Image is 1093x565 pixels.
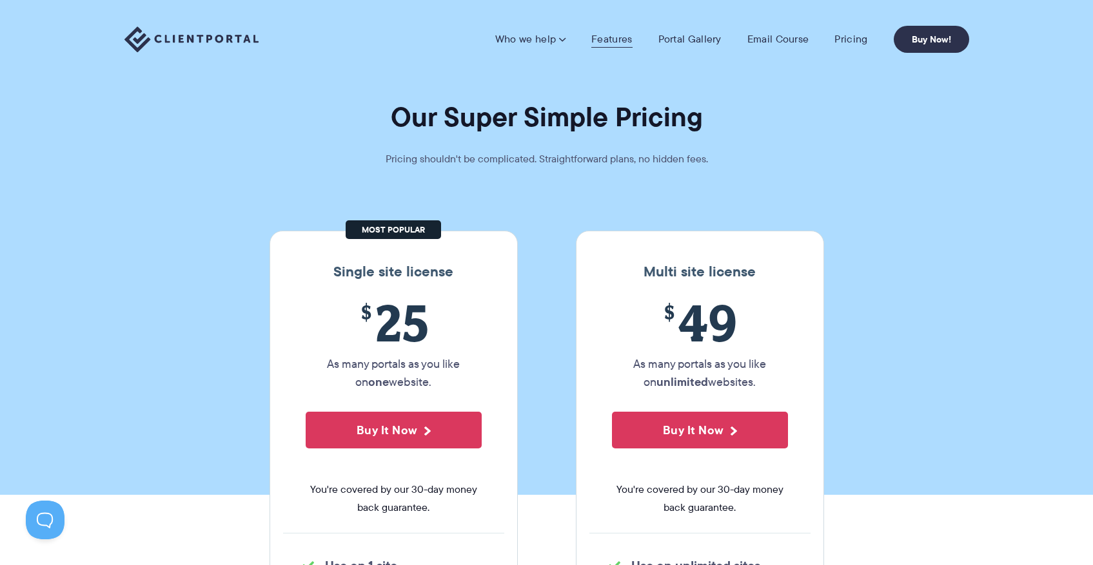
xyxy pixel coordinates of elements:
span: You're covered by our 30-day money back guarantee. [306,481,482,517]
button: Buy It Now [306,412,482,448]
strong: one [368,373,389,390]
h3: Multi site license [589,263,811,280]
p: Pricing shouldn't be complicated. Straightforward plans, no hidden fees. [353,150,740,168]
iframe: Toggle Customer Support [26,501,64,539]
a: Email Course [747,33,809,46]
p: As many portals as you like on website. [306,355,482,391]
a: Pricing [834,33,867,46]
p: As many portals as you like on websites. [612,355,788,391]
button: Buy It Now [612,412,788,448]
h3: Single site license [283,263,504,280]
a: Portal Gallery [658,33,722,46]
strong: unlimited [656,373,708,390]
a: Features [591,33,632,46]
a: Who we help [495,33,566,46]
span: 49 [612,293,788,352]
span: You're covered by our 30-day money back guarantee. [612,481,788,517]
span: 25 [306,293,482,352]
a: Buy Now! [894,26,969,53]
